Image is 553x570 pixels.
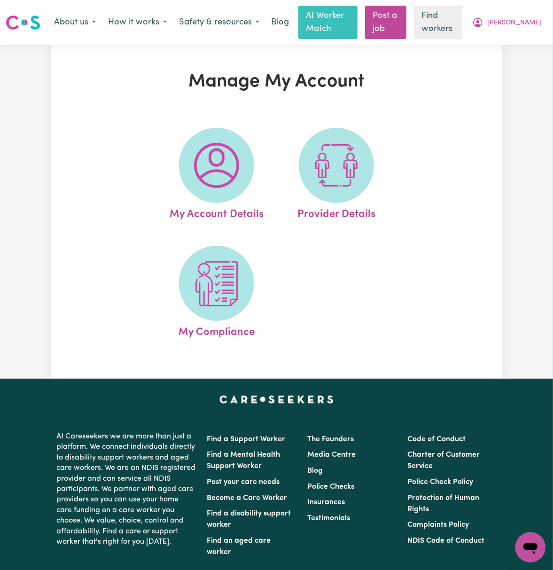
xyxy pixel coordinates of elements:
a: Post a job [365,6,406,39]
h1: Manage My Account [132,71,421,94]
button: About us [48,13,102,32]
a: Police Checks [307,483,354,491]
a: Find a Support Worker [207,436,285,443]
a: Become a Care Worker [207,494,287,502]
span: [PERSON_NAME] [487,18,541,28]
a: Blog [307,467,323,475]
a: Testimonials [307,515,350,522]
a: Blog [265,12,295,33]
a: Provider Details [279,128,394,223]
a: NDIS Code of Conduct [407,537,484,545]
a: Protection of Human Rights [407,494,479,513]
button: My Account [466,13,547,32]
a: Complaints Policy [407,521,469,529]
button: How it works [102,13,173,32]
span: Provider Details [297,203,375,223]
span: My Account Details [170,203,264,223]
a: AI Worker Match [298,6,358,39]
a: Careseekers home page [219,396,334,403]
a: Code of Conduct [407,436,466,443]
a: Media Centre [307,451,356,459]
p: At Careseekers we are more than just a platform. We connect individuals directly to disability su... [57,428,196,551]
a: Charter of Customer Service [407,451,480,470]
a: Find workers [414,6,462,39]
img: Careseekers logo [6,14,40,31]
a: My Account Details [159,128,274,223]
a: Find an aged care worker [207,537,271,556]
a: Insurances [307,499,345,506]
a: My Compliance [159,246,274,341]
a: The Founders [307,436,354,443]
iframe: Button to launch messaging window [515,532,545,562]
a: Careseekers logo [6,12,40,33]
a: Police Check Policy [407,478,473,486]
a: Post your care needs [207,478,280,486]
a: Find a disability support worker [207,510,291,529]
a: Find a Mental Health Support Worker [207,451,280,470]
span: My Compliance [179,321,255,341]
button: Safety & resources [173,13,265,32]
